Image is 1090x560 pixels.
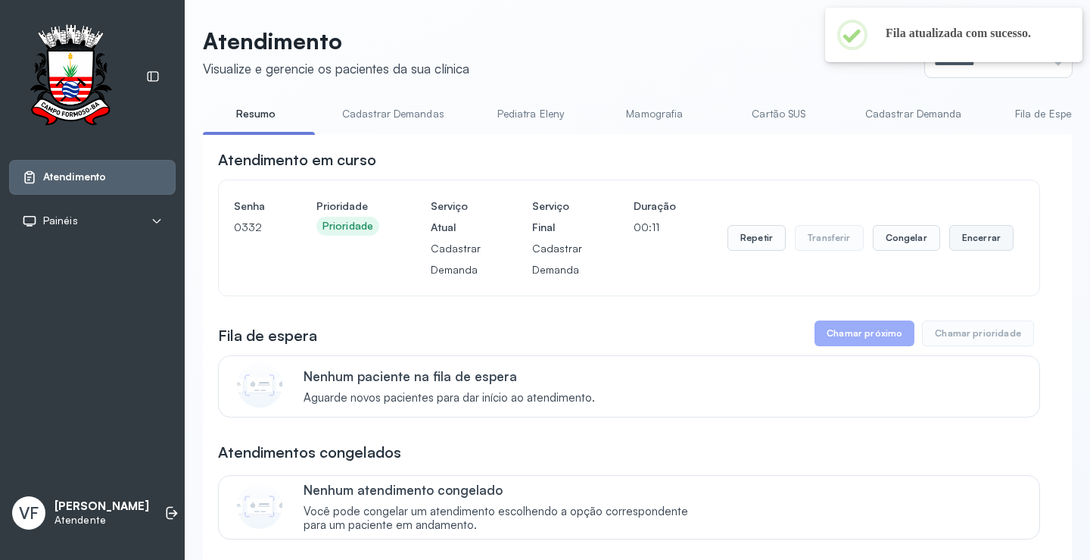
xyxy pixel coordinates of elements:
a: Cadastrar Demandas [327,102,459,127]
img: Logotipo do estabelecimento [16,24,125,130]
p: Nenhum paciente na fila de espera [304,368,595,384]
h3: Atendimentos congelados [218,442,401,463]
h4: Serviço Final [532,196,582,238]
span: Painéis [43,214,78,227]
h4: Prioridade [316,196,379,217]
a: Resumo [203,102,309,127]
p: 00:11 [634,217,676,238]
h3: Atendimento em curso [218,149,376,171]
div: Visualize e gerencie os pacientes da sua clínica [203,61,469,77]
button: Chamar prioridade [922,321,1034,346]
p: Nenhum atendimento congelado [304,482,704,498]
h4: Serviço Atual [431,196,481,238]
button: Chamar próximo [814,321,914,346]
div: Prioridade [322,220,373,233]
button: Congelar [873,225,940,251]
span: Você pode congelar um atendimento escolhendo a opção correspondente para um paciente em andamento. [304,505,704,533]
a: Atendimento [22,170,163,185]
a: Mamografia [602,102,708,127]
span: Atendimento [43,171,106,183]
p: Atendimento [203,27,469,55]
h4: Senha [234,196,265,217]
img: Imagem de CalloutCard [237,483,282,529]
p: Atendente [54,514,149,527]
h2: Fila atualizada com sucesso. [886,26,1058,41]
span: Aguarde novos pacientes para dar início ao atendimento. [304,391,595,405]
button: Repetir [727,225,786,251]
a: Cartão SUS [726,102,832,127]
p: Cadastrar Demanda [431,238,481,280]
a: Cadastrar Demanda [850,102,977,127]
p: 0332 [234,217,265,238]
img: Imagem de CalloutCard [237,362,282,408]
h3: Fila de espera [218,325,317,346]
p: Cadastrar Demanda [532,238,582,280]
button: Encerrar [949,225,1014,251]
a: Pediatra Eleny [478,102,584,127]
button: Transferir [795,225,864,251]
p: [PERSON_NAME] [54,499,149,514]
h4: Duração [634,196,676,217]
